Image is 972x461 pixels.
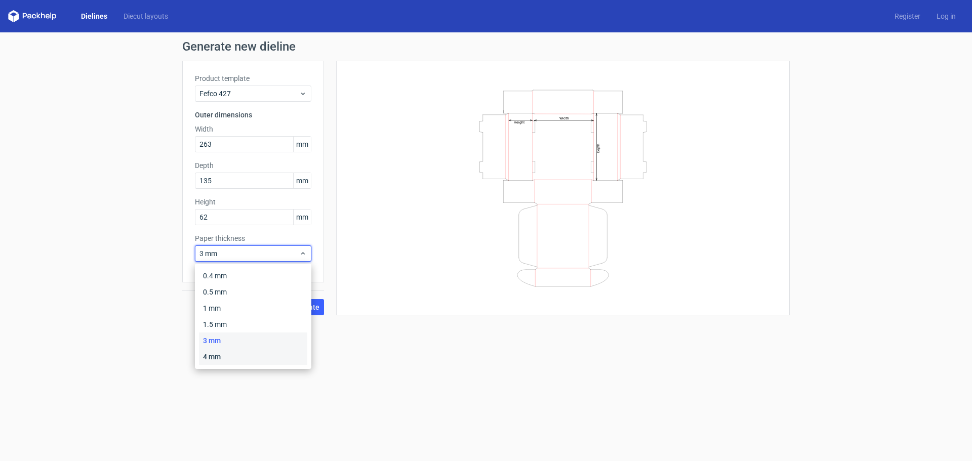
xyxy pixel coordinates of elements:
[559,115,569,120] text: Width
[195,160,311,171] label: Depth
[195,197,311,207] label: Height
[293,209,311,225] span: mm
[596,143,600,152] text: Depth
[199,300,307,316] div: 1 mm
[514,120,524,124] text: Height
[199,268,307,284] div: 0.4 mm
[115,11,176,21] a: Diecut layouts
[886,11,928,21] a: Register
[195,110,311,120] h3: Outer dimensions
[199,284,307,300] div: 0.5 mm
[195,73,311,83] label: Product template
[73,11,115,21] a: Dielines
[928,11,964,21] a: Log in
[293,137,311,152] span: mm
[195,124,311,134] label: Width
[182,40,790,53] h1: Generate new dieline
[199,349,307,365] div: 4 mm
[199,332,307,349] div: 3 mm
[195,233,311,243] label: Paper thickness
[293,173,311,188] span: mm
[199,316,307,332] div: 1.5 mm
[199,89,299,99] span: Fefco 427
[199,248,299,259] span: 3 mm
